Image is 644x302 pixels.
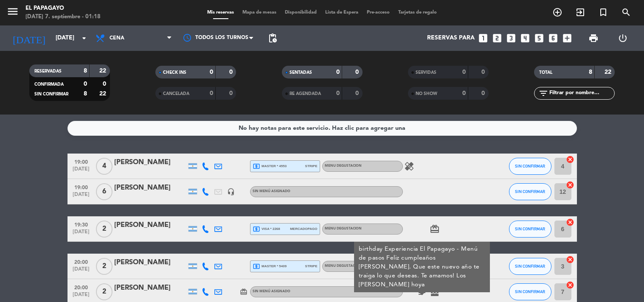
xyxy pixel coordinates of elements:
i: local_atm [253,263,260,270]
i: add_circle_outline [552,7,562,17]
span: master * 5409 [253,263,287,270]
span: print [588,33,599,43]
span: Cena [110,35,124,41]
span: [DATE] [70,229,92,239]
i: looks_5 [534,33,545,44]
span: 19:30 [70,219,92,229]
div: LOG OUT [608,25,638,51]
strong: 22 [99,68,108,74]
button: SIN CONFIRMAR [509,258,551,275]
i: filter_list [538,88,548,98]
span: Sin menú asignado [253,290,290,293]
i: turned_in_not [598,7,608,17]
strong: 0 [210,69,213,75]
span: SIN CONFIRMAR [515,264,545,268]
span: 2 [96,258,112,275]
i: power_settings_new [618,33,628,43]
strong: 0 [336,69,340,75]
i: cancel [566,255,574,264]
span: MENU DEGUSTACION [325,164,362,168]
span: pending_actions [267,33,278,43]
span: [DATE] [70,192,92,201]
span: SIN CONFIRMAR [515,189,545,194]
span: Pre-acceso [363,10,394,15]
strong: 0 [84,81,87,87]
strong: 8 [589,69,592,75]
span: NO SHOW [416,92,437,96]
span: stripe [305,263,318,269]
div: [DATE] 7. septiembre - 01:18 [25,13,101,21]
strong: 8 [84,91,87,97]
strong: 22 [99,91,108,97]
span: 20:00 [70,282,92,292]
span: MENU DEGUSTACION [325,227,362,230]
div: [PERSON_NAME] [114,157,186,168]
i: looks_4 [520,33,531,44]
span: SIN CONFIRMAR [515,164,545,168]
strong: 0 [462,69,466,75]
strong: 8 [84,68,87,74]
span: Lista de Espera [321,10,363,15]
i: looks_3 [506,33,517,44]
strong: 0 [355,69,360,75]
strong: 0 [229,90,234,96]
span: CHECK INS [163,70,186,75]
div: [PERSON_NAME] [114,257,186,268]
div: El Papagayo [25,4,101,13]
span: [DATE] [70,266,92,276]
span: Disponibilidad [281,10,321,15]
button: SIN CONFIRMAR [509,221,551,238]
span: 4 [96,158,112,175]
i: [DATE] [6,29,51,48]
i: menu [6,5,19,18]
i: local_atm [253,162,260,170]
strong: 0 [462,90,466,96]
span: SERVIDAS [416,70,436,75]
i: looks_two [492,33,503,44]
span: CANCELADA [163,92,189,96]
i: add_box [562,33,573,44]
i: cancel [566,181,574,189]
i: exit_to_app [575,7,585,17]
span: SIN CONFIRMAR [515,226,545,231]
button: SIN CONFIRMAR [509,183,551,200]
span: visa * 2268 [253,225,280,233]
span: Tarjetas de regalo [394,10,441,15]
span: 20:00 [70,257,92,266]
span: Reservas para [427,35,475,42]
span: Mis reservas [203,10,238,15]
span: 19:00 [70,157,92,166]
span: 19:00 [70,182,92,192]
div: [PERSON_NAME] [114,220,186,231]
span: MENU DEGUSTACION [325,264,362,268]
span: 2 [96,283,112,300]
span: stripe [305,163,318,169]
i: cancel [566,281,574,289]
span: SENTADAS [290,70,312,75]
div: [PERSON_NAME] [114,182,186,193]
i: looks_one [478,33,489,44]
i: cancel [566,155,574,164]
i: cancel [566,218,574,226]
i: search [621,7,631,17]
span: 6 [96,183,112,200]
strong: 0 [481,69,487,75]
span: [DATE] [70,166,92,176]
i: healing [404,161,414,171]
button: SIN CONFIRMAR [509,158,551,175]
strong: 0 [336,90,340,96]
span: CONFIRMADA [34,82,64,87]
span: 2 [96,221,112,238]
span: Mapa de mesas [238,10,281,15]
span: TOTAL [539,70,552,75]
div: [PERSON_NAME] [114,282,186,294]
div: No hay notas para este servicio. Haz clic para agregar una [239,123,405,133]
span: RE AGENDADA [290,92,321,96]
input: Filtrar por nombre... [548,89,614,98]
strong: 0 [481,90,487,96]
span: master * 4553 [253,162,287,170]
span: mercadopago [290,226,317,232]
strong: 0 [355,90,360,96]
strong: 22 [605,69,613,75]
span: RESERVADAS [34,69,62,73]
